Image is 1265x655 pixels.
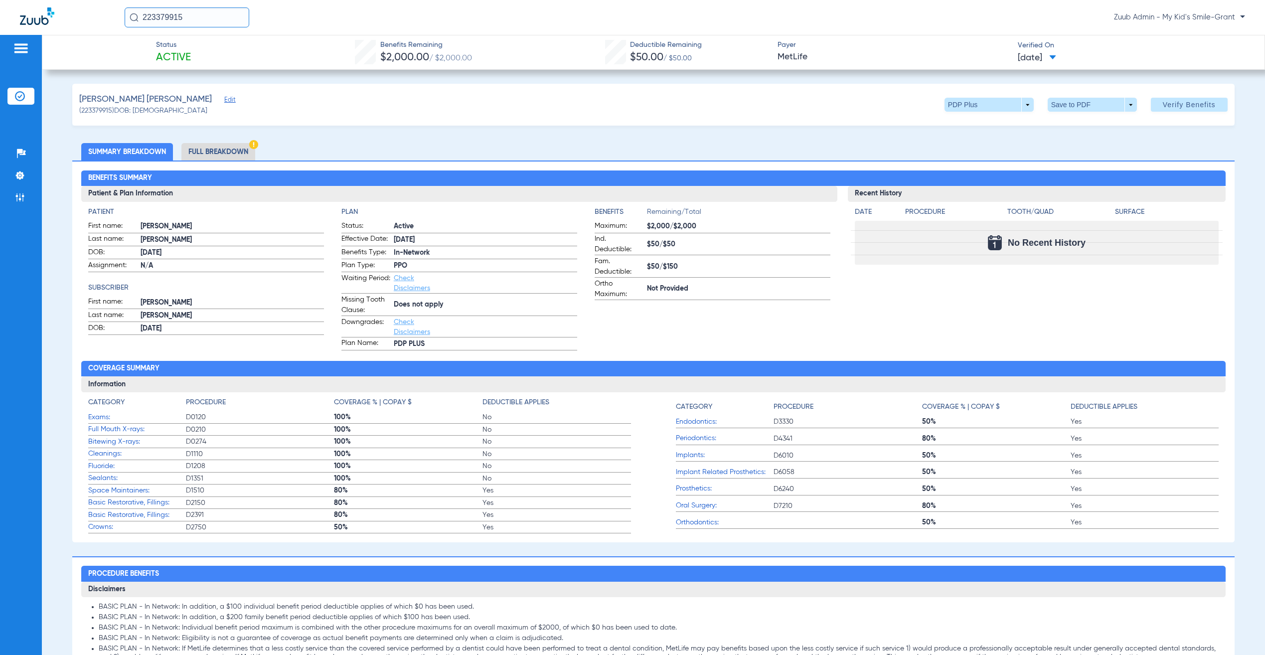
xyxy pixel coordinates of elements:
button: Save to PDF [1048,98,1137,112]
span: Bitewing X-rays: [88,437,186,447]
li: BASIC PLAN - In Network: Individual benefit period maximum is combined with the other procedure m... [99,624,1219,633]
span: D0210 [186,425,334,435]
span: Plan Type: [341,260,390,272]
span: Verified On [1018,40,1249,51]
span: D1351 [186,474,334,484]
app-breakdown-title: Subscriber [88,283,324,293]
span: No [482,412,631,422]
span: Yes [1071,517,1219,527]
span: Does not apply [394,300,577,310]
span: D2391 [186,510,334,520]
span: Yes [482,510,631,520]
span: PPO [394,261,577,271]
h3: Information [81,376,1226,392]
h4: Deductible Applies [482,397,549,408]
span: 100% [334,474,482,484]
app-breakdown-title: Benefits [595,207,647,221]
app-breakdown-title: Procedure [905,207,1004,221]
span: Space Maintainers: [88,486,186,496]
li: BASIC PLAN - In Network: Eligibility is not a guarantee of coverage as actual benefit payments ar... [99,634,1219,643]
span: Maximum: [595,221,643,233]
span: Active [156,51,191,65]
span: Deductible Remaining [630,40,702,50]
span: No [482,449,631,459]
h4: Category [676,402,712,412]
span: Benefits Type: [341,247,390,259]
span: Waiting Period: [341,273,390,293]
span: [DATE] [394,235,577,245]
input: Search for patients [125,7,249,27]
span: [PERSON_NAME] [141,311,324,321]
h2: Procedure Benefits [81,566,1226,582]
span: Full Mouth X-rays: [88,424,186,435]
span: 80% [922,501,1071,511]
a: Check Disclaimers [394,319,430,335]
span: / $2,000.00 [429,54,472,62]
span: First name: [88,297,137,309]
h4: Coverage % | Copay $ [334,397,412,408]
span: 50% [922,451,1071,461]
span: (223379915) DOB: [DEMOGRAPHIC_DATA] [79,106,207,116]
span: Implant Related Prosthetics: [676,467,774,478]
span: Plan Name: [341,338,390,350]
span: No [482,425,631,435]
img: Zuub Logo [20,7,54,25]
span: 50% [922,517,1071,527]
span: D0120 [186,412,334,422]
span: 80% [334,486,482,495]
span: [PERSON_NAME] [PERSON_NAME] [79,93,212,106]
span: Periodontics: [676,433,774,444]
a: Check Disclaimers [394,275,430,292]
li: BASIC PLAN - In Network: In addition, a $200 family benefit period deductible applies of which $1... [99,613,1219,622]
span: Last name: [88,234,137,246]
span: $2,000.00 [380,52,429,63]
span: Active [394,221,577,232]
span: MetLife [778,51,1009,63]
span: Verify Benefits [1163,101,1216,109]
span: No [482,474,631,484]
span: Edit [224,96,233,106]
span: Implants: [676,450,774,461]
span: $50/$150 [647,262,830,272]
span: No [482,437,631,447]
span: D2150 [186,498,334,508]
span: N/A [141,261,324,271]
span: Payer [778,40,1009,50]
img: hamburger-icon [13,42,29,54]
img: Calendar [988,235,1002,250]
img: Hazard [249,140,258,149]
span: No [482,461,631,471]
li: Full Breakdown [181,143,255,161]
h4: Procedure [905,207,1004,217]
app-breakdown-title: Category [676,397,774,416]
span: Yes [1071,501,1219,511]
span: Assignment: [88,260,137,272]
app-breakdown-title: Patient [88,207,324,217]
span: 50% [922,417,1071,427]
span: D0274 [186,437,334,447]
span: D6010 [774,451,922,461]
span: Cleanings: [88,449,186,459]
li: BASIC PLAN - In Network: In addition, a $100 individual benefit period deductible applies of whic... [99,603,1219,612]
h4: Benefits [595,207,647,217]
span: Yes [1071,434,1219,444]
app-breakdown-title: Date [855,207,897,221]
app-breakdown-title: Coverage % | Copay $ [922,397,1071,416]
span: D1110 [186,449,334,459]
span: Endodontics: [676,417,774,427]
span: D2750 [186,522,334,532]
span: D1208 [186,461,334,471]
span: $50.00 [630,52,663,63]
span: Ortho Maximum: [595,279,643,300]
h4: Deductible Applies [1071,402,1137,412]
span: Yes [1071,417,1219,427]
span: Crowns: [88,522,186,532]
span: [PERSON_NAME] [141,298,324,308]
span: Oral Surgery: [676,500,774,511]
span: First name: [88,221,137,233]
span: 80% [334,510,482,520]
span: 100% [334,425,482,435]
span: D6058 [774,467,922,477]
span: 80% [922,434,1071,444]
span: Effective Date: [341,234,390,246]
